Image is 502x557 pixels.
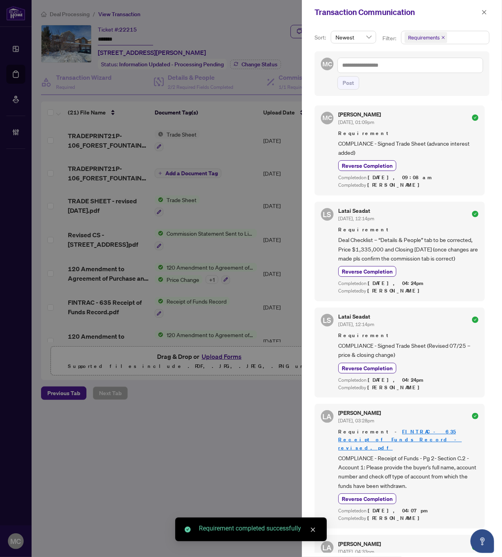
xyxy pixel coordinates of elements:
span: COMPLIANCE - Signed Trade Sheet (Revised 07/25 – price & closing change) [338,341,478,360]
div: Completed on [338,174,478,182]
span: Requirement [338,129,478,137]
span: LS [323,209,332,220]
span: MC [322,113,332,123]
span: [PERSON_NAME] [367,182,424,188]
span: Reverse Completion [342,161,393,170]
span: [DATE], 04:24pm [368,377,425,383]
span: [DATE], 04:24pm [368,280,425,287]
span: [DATE], 04:07pm [368,507,429,514]
span: COMPLIANCE - Receipt of Funds - Pg 2- Section C.2 - Account 1: Please provide the buyer's full na... [338,454,478,491]
span: Requirement [338,332,478,339]
span: check-circle [472,114,478,121]
h5: Latai Seadat [338,314,374,319]
span: close [310,527,316,533]
div: Completed on [338,507,478,515]
button: Reverse Completion [338,160,396,171]
h5: [PERSON_NAME] [338,541,381,547]
span: [DATE], 03:28pm [338,418,374,424]
span: check-circle [472,317,478,323]
span: COMPLIANCE - Signed Trade Sheet (advance interest added) [338,139,478,158]
button: Open asap [470,529,494,553]
span: [DATE], 12:14pm [338,321,374,327]
span: Requirement [338,226,478,234]
a: Close [309,525,317,534]
span: [DATE], 09:08am [368,174,433,181]
span: Deal Checklist – “Details & People” tab to be corrected, Price $1,335,000 and Closing [DATE] (onc... [338,235,478,263]
h5: [PERSON_NAME] [338,112,381,117]
span: MC [322,59,332,69]
span: LS [323,315,332,326]
span: [DATE], 12:14pm [338,216,374,221]
h5: [PERSON_NAME] [338,410,381,416]
div: Transaction Communication [315,6,479,18]
span: close [441,36,445,39]
p: Sort: [315,33,328,42]
span: Requirements [408,34,440,41]
span: check-circle [472,211,478,217]
div: Completed on [338,377,478,384]
span: [DATE], 04:33pm [338,549,374,555]
div: Completed by [338,515,478,522]
button: Reverse Completion [338,363,396,373]
p: Filter: [382,34,397,43]
span: [DATE], 01:09pm [338,119,374,125]
span: [PERSON_NAME] [367,515,424,521]
button: Reverse Completion [338,266,396,277]
span: [PERSON_NAME] [367,287,424,294]
span: Reverse Completion [342,267,393,276]
span: Newest [335,31,371,43]
span: close [481,9,487,15]
span: [PERSON_NAME] [367,384,424,391]
span: Reverse Completion [342,495,393,503]
div: Completed on [338,280,478,287]
span: Reverse Completion [342,364,393,372]
div: Completed by [338,384,478,392]
span: LA [323,411,332,422]
div: Completed by [338,287,478,295]
span: Requirements [405,32,447,43]
span: Requirement - [338,428,478,452]
h5: Latai Seadat [338,208,374,214]
button: Post [337,76,359,90]
div: Requirement completed successfully [199,524,317,533]
div: Completed by [338,182,478,189]
span: check-circle [185,527,191,533]
a: FINTRAC - 635 Receipt of Funds Record - revised.pdf [338,428,462,451]
span: LA [323,542,332,553]
span: check-circle [472,413,478,419]
button: Reverse Completion [338,493,396,504]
